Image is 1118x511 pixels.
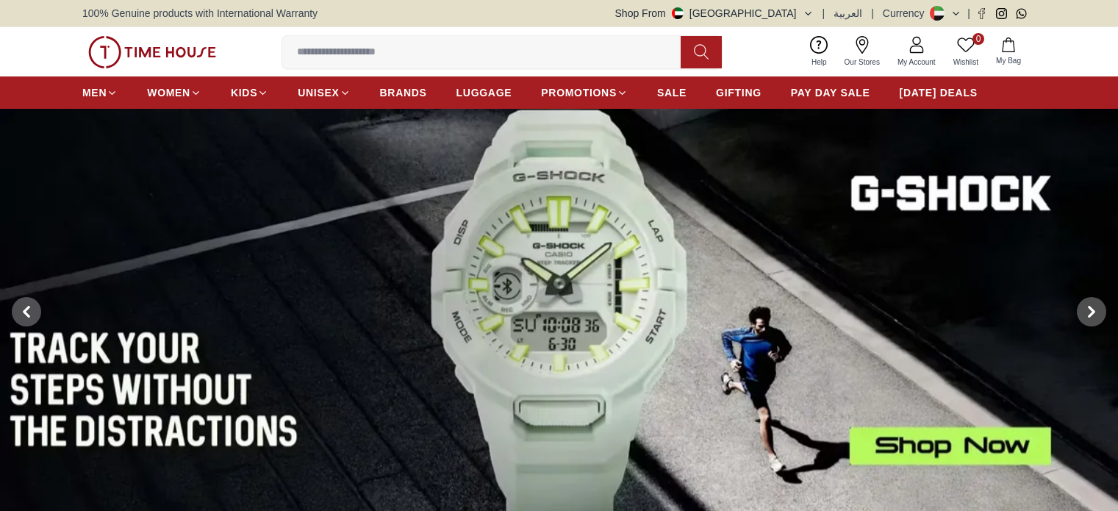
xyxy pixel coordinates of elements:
div: Currency [883,6,931,21]
span: 0 [972,33,984,45]
a: Help [803,33,836,71]
span: LUGGAGE [456,85,512,100]
span: My Bag [990,55,1027,66]
a: [DATE] DEALS [900,79,978,106]
a: 0Wishlist [945,33,987,71]
span: SALE [657,85,687,100]
img: ... [88,36,216,68]
button: Shop From[GEOGRAPHIC_DATA] [615,6,814,21]
span: | [967,6,970,21]
a: Whatsapp [1016,8,1027,19]
span: BRANDS [380,85,427,100]
span: | [823,6,825,21]
span: Help [806,57,833,68]
button: العربية [834,6,862,21]
a: MEN [82,79,118,106]
a: BRANDS [380,79,427,106]
a: LUGGAGE [456,79,512,106]
span: My Account [892,57,942,68]
a: Our Stores [836,33,889,71]
span: WOMEN [147,85,190,100]
a: WOMEN [147,79,201,106]
span: Wishlist [947,57,984,68]
span: MEN [82,85,107,100]
img: United Arab Emirates [672,7,684,19]
a: Instagram [996,8,1007,19]
span: KIDS [231,85,257,100]
span: UNISEX [298,85,339,100]
a: PAY DAY SALE [791,79,870,106]
span: GIFTING [716,85,762,100]
a: Facebook [976,8,987,19]
span: 100% Genuine products with International Warranty [82,6,318,21]
span: Our Stores [839,57,886,68]
a: PROMOTIONS [541,79,628,106]
span: | [871,6,874,21]
a: KIDS [231,79,268,106]
span: PROMOTIONS [541,85,617,100]
a: UNISEX [298,79,350,106]
span: PAY DAY SALE [791,85,870,100]
span: [DATE] DEALS [900,85,978,100]
button: My Bag [987,35,1030,69]
a: GIFTING [716,79,762,106]
a: SALE [657,79,687,106]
